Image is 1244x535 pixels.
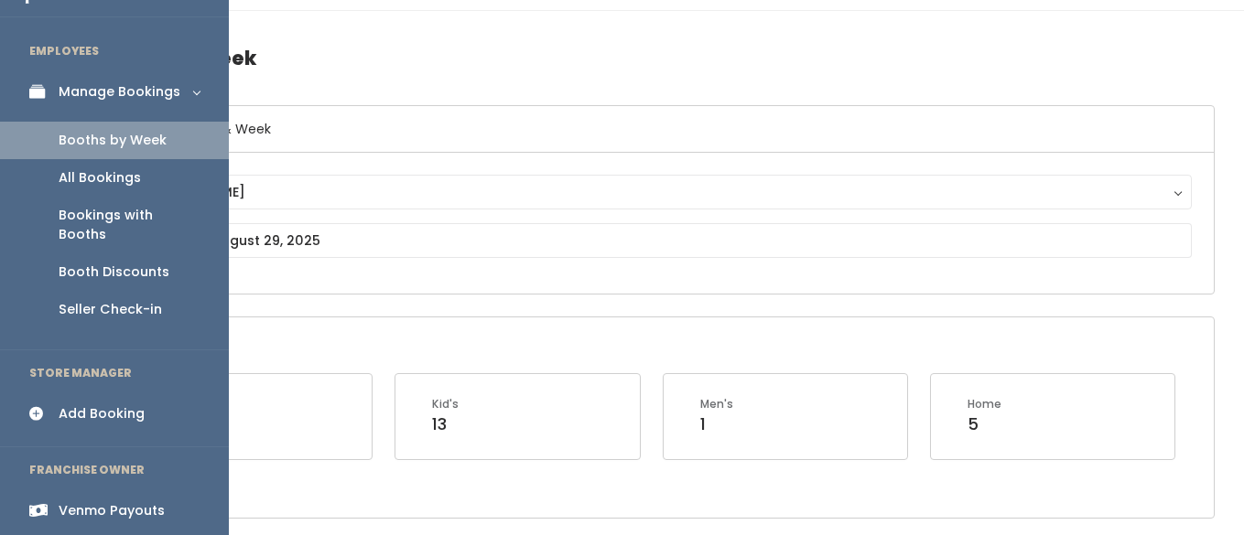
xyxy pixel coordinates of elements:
[93,33,1215,83] h4: Booths by Week
[59,501,165,520] div: Venmo Payouts
[94,106,1214,153] h6: Select Location & Week
[432,412,459,436] div: 13
[59,168,141,187] div: All Bookings
[59,82,180,102] div: Manage Bookings
[134,182,1174,202] div: [PERSON_NAME]
[700,396,733,412] div: Men's
[59,404,145,423] div: Add Booking
[968,412,1001,436] div: 5
[59,300,162,319] div: Seller Check-in
[59,206,200,244] div: Bookings with Booths
[116,223,1192,258] input: August 23 - August 29, 2025
[700,412,733,436] div: 1
[432,396,459,412] div: Kid's
[968,396,1001,412] div: Home
[59,131,167,150] div: Booths by Week
[59,262,169,282] div: Booth Discounts
[116,175,1192,209] button: [PERSON_NAME]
